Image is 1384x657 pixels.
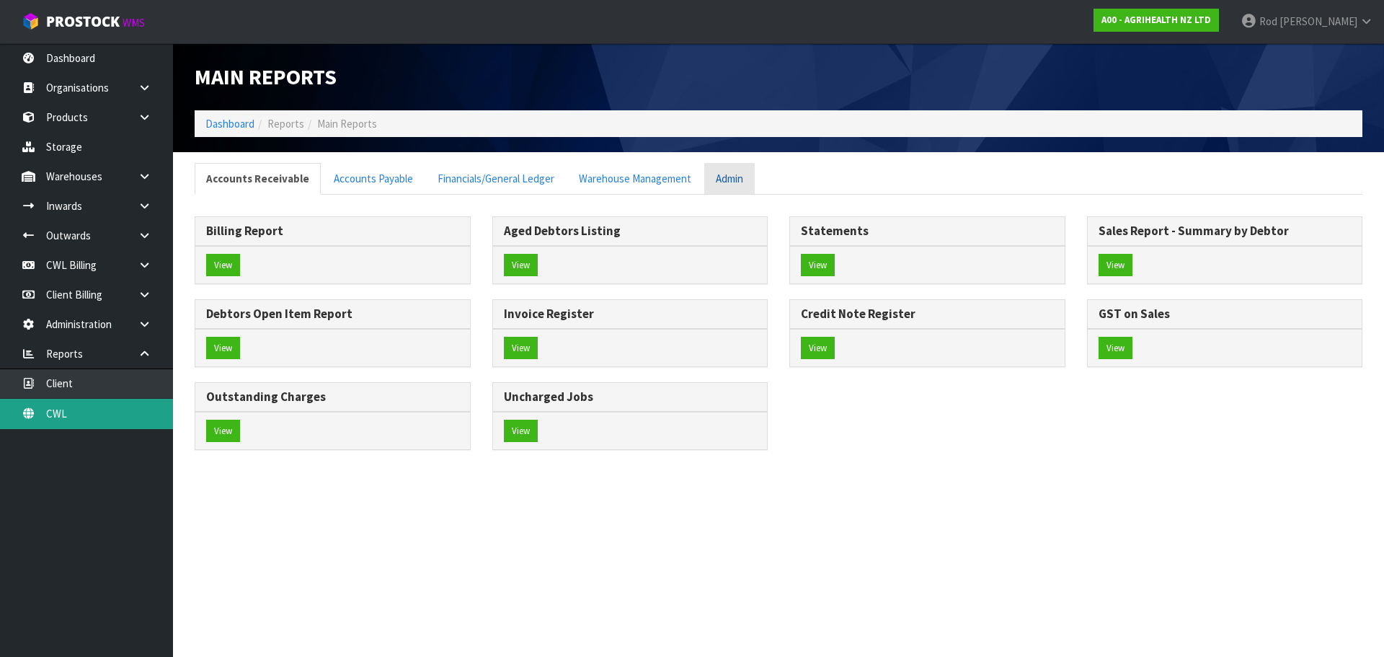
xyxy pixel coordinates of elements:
h3: Credit Note Register [801,307,1054,321]
button: View [1099,337,1132,360]
h3: Billing Report [206,224,459,238]
span: Main Reports [317,117,377,131]
h3: Sales Report - Summary by Debtor [1099,224,1352,238]
button: View [206,337,240,360]
button: View [504,254,538,277]
a: Financials/General Ledger [426,163,566,194]
span: Rod [1259,14,1277,28]
span: [PERSON_NAME] [1279,14,1357,28]
h3: Uncharged Jobs [504,390,757,404]
button: View [504,420,538,443]
button: View [504,337,538,360]
a: Accounts Receivable [195,163,321,194]
a: Warehouse Management [567,163,703,194]
h3: Debtors Open Item Report [206,307,459,321]
a: View [206,254,240,277]
h3: Outstanding Charges [206,390,459,404]
span: Reports [267,117,304,131]
a: A00 - AGRIHEALTH NZ LTD [1094,9,1219,32]
a: Admin [704,163,755,194]
span: Main Reports [195,63,337,90]
button: View [801,337,835,360]
img: cube-alt.png [22,12,40,30]
h3: GST on Sales [1099,307,1352,321]
span: ProStock [46,12,120,31]
strong: A00 - AGRIHEALTH NZ LTD [1101,14,1211,26]
a: Dashboard [205,117,254,131]
h3: Aged Debtors Listing [504,224,757,238]
button: View [206,420,240,443]
h3: Statements [801,224,1054,238]
button: View [1099,254,1132,277]
small: WMS [123,16,145,30]
h3: Invoice Register [504,307,757,321]
button: View [801,254,835,277]
a: Accounts Payable [322,163,425,194]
